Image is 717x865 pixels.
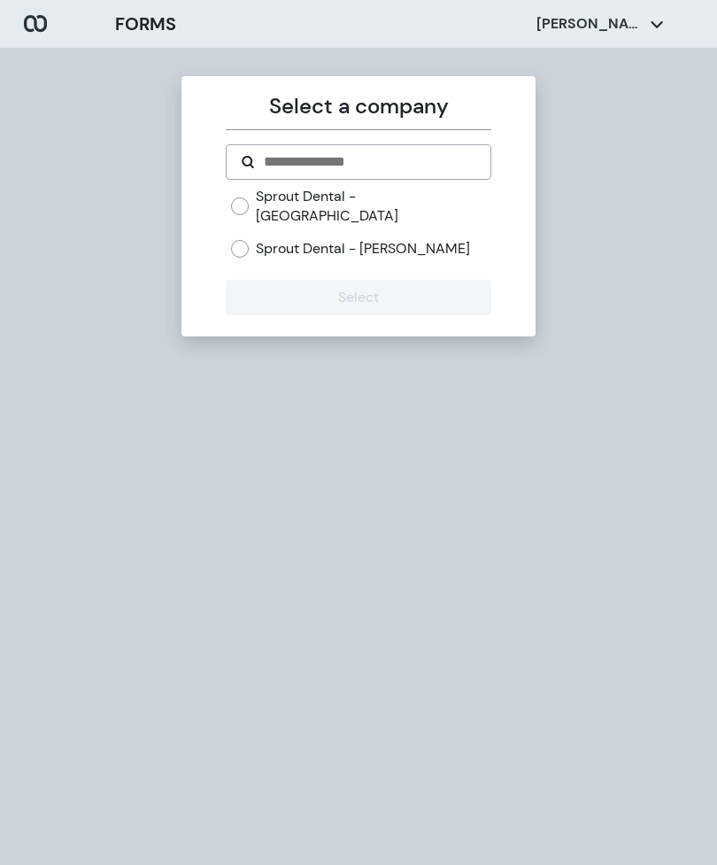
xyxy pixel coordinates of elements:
[256,239,470,259] label: Sprout Dental - [PERSON_NAME]
[256,187,490,225] label: Sprout Dental - [GEOGRAPHIC_DATA]
[262,151,475,173] input: Search
[115,11,176,37] h3: FORMS
[226,280,490,315] button: Select
[226,90,490,122] p: Select a company
[536,14,643,34] p: [PERSON_NAME]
